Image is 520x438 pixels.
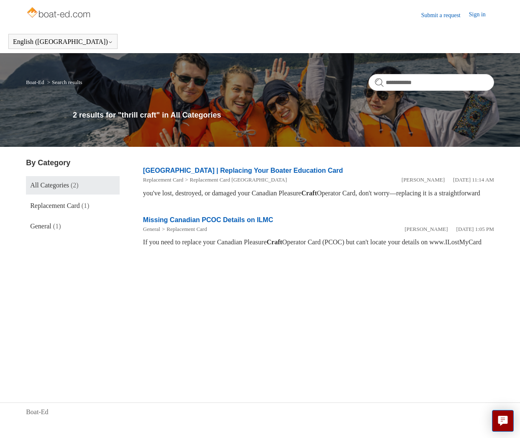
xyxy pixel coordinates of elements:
a: General (1) [26,217,120,236]
a: All Categories (2) [26,176,120,195]
button: Live chat [492,410,514,432]
li: [PERSON_NAME] [402,176,445,184]
input: Search [369,74,494,91]
time: 01/05/2024, 13:05 [456,226,494,232]
h1: 2 results for "thrill craft" in All Categories [73,110,494,121]
em: Craft [301,190,317,197]
li: Boat-Ed [26,79,46,85]
a: Boat-Ed [26,79,44,85]
a: Replacement Card (1) [26,197,120,215]
span: All Categories [30,182,69,189]
a: Replacement Card [GEOGRAPHIC_DATA] [190,177,287,183]
a: [GEOGRAPHIC_DATA] | Replacing Your Boater Education Card [143,167,343,174]
li: Search results [46,79,82,85]
li: [PERSON_NAME] [405,225,448,233]
li: Replacement Card Canada [183,176,287,184]
span: Replacement Card [30,202,80,209]
a: Boat-Ed [26,407,48,417]
a: Replacement Card [143,177,183,183]
span: (1) [53,223,61,230]
button: English ([GEOGRAPHIC_DATA]) [13,38,113,46]
a: Sign in [469,10,494,20]
span: (2) [71,182,79,189]
span: General [30,223,51,230]
div: If you need to replace your Canadian Pleasure Operator Card (PCOC) but can't locate your details ... [143,237,494,247]
span: (1) [82,202,90,209]
li: General [143,225,160,233]
a: General [143,226,160,232]
a: Submit a request [421,11,469,20]
em: Craft [266,238,282,246]
a: Replacement Card [167,226,207,232]
div: you've lost, destroyed, or damaged your Canadian Pleasure Operator Card, don't worry—replacing it... [143,188,494,198]
img: Boat-Ed Help Center home page [26,5,92,22]
time: 05/22/2024, 11:14 [453,177,494,183]
li: Replacement Card [160,225,207,233]
li: Replacement Card [143,176,183,184]
a: Missing Canadian PCOC Details on ILMC [143,216,273,223]
h3: By Category [26,157,120,169]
